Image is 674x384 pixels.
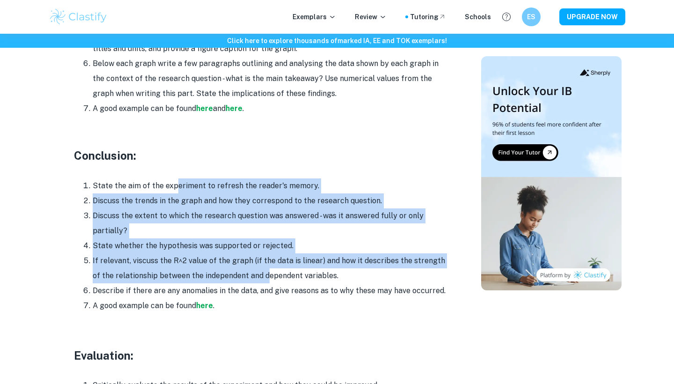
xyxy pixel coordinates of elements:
a: here [226,104,242,113]
img: Clastify logo [49,7,108,26]
a: here [196,301,213,310]
li: State whether the hypothesis was supported or rejected. [93,238,448,253]
li: Below each graph write a few paragraphs outlining and analysing the data shown by each graph in t... [93,56,448,101]
p: Exemplars [293,12,336,22]
li: Discuss the trends in the graph and how they correspond to the research question. [93,193,448,208]
h6: Click here to explore thousands of marked IA, EE and TOK exemplars ! [2,36,672,46]
li: State the aim of the experiment to refresh the reader's memory. [93,178,448,193]
h6: ES [526,12,537,22]
button: Help and Feedback [498,9,514,25]
span: Evaluation: [74,349,133,362]
li: Discuss the extent to which the research question was answered - was it answered fully or only pa... [93,208,448,238]
h3: Conclusion: [74,147,448,164]
p: Review [355,12,387,22]
li: If relevant, viscuss the R^2 value of the graph (if the data is linear) and how it describes the ... [93,253,448,283]
img: Thumbnail [481,56,622,290]
a: Tutoring [410,12,446,22]
button: UPGRADE NOW [559,8,625,25]
li: A good example can be found and . [93,101,448,116]
li: A good example can be found . [93,298,448,313]
li: Describe if there are any anomalies in the data, and give reasons as to why these may have occurred. [93,283,448,298]
button: ES [522,7,541,26]
a: Schools [465,12,491,22]
a: here [196,104,213,113]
